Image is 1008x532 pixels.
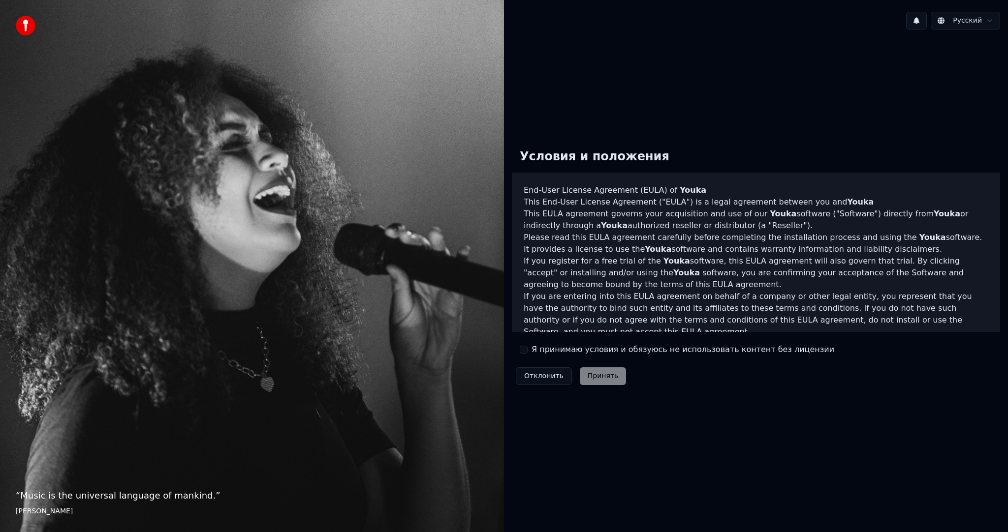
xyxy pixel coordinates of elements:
[524,232,988,255] p: Please read this EULA agreement carefully before completing the installation process and using th...
[673,268,700,277] span: Youka
[601,221,628,230] span: Youka
[934,209,960,218] span: Youka
[680,185,706,195] span: Youka
[16,16,35,35] img: youka
[663,256,690,266] span: Youka
[532,344,834,355] label: Я принимаю условия и обязуюсь не использовать контент без лицензии
[524,196,988,208] p: This End-User License Agreement ("EULA") is a legal agreement between you and
[524,291,988,338] p: If you are entering into this EULA agreement on behalf of a company or other legal entity, you re...
[524,255,988,291] p: If you register for a free trial of the software, this EULA agreement will also govern that trial...
[645,244,671,254] span: Youka
[16,506,488,516] footer: [PERSON_NAME]
[847,197,874,207] span: Youka
[919,233,946,242] span: Youka
[524,184,988,196] h3: End-User License Agreement (EULA) of
[770,209,796,218] span: Youka
[516,367,572,385] button: Отклонить
[524,208,988,232] p: This EULA agreement governs your acquisition and use of our software ("Software") directly from o...
[16,489,488,502] p: “ Music is the universal language of mankind. ”
[512,141,677,173] div: Условия и положения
